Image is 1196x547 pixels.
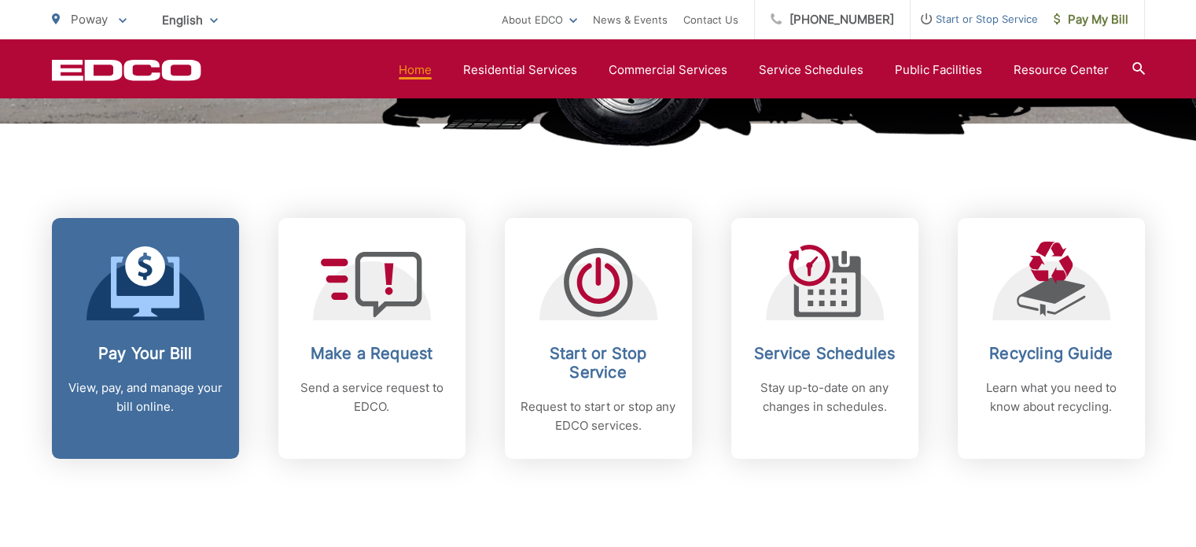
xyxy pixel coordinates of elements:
a: Service Schedules [759,61,863,79]
a: Residential Services [463,61,577,79]
h2: Pay Your Bill [68,344,223,363]
h2: Recycling Guide [973,344,1129,363]
a: About EDCO [502,10,577,29]
a: Pay Your Bill View, pay, and manage your bill online. [52,218,239,459]
p: Learn what you need to know about recycling. [973,379,1129,416]
h2: Make a Request [294,344,450,363]
a: Commercial Services [609,61,727,79]
p: View, pay, and manage your bill online. [68,379,223,416]
a: EDCD logo. Return to the homepage. [52,59,201,81]
a: Service Schedules Stay up-to-date on any changes in schedules. [731,218,918,459]
p: Request to start or stop any EDCO services. [521,397,676,435]
h2: Service Schedules [747,344,903,363]
a: Home [399,61,432,79]
a: News & Events [593,10,668,29]
h2: Start or Stop Service [521,344,676,382]
span: Pay My Bill [1054,10,1128,29]
a: Recycling Guide Learn what you need to know about recycling. [958,218,1145,459]
a: Make a Request Send a service request to EDCO. [278,218,466,459]
p: Stay up-to-date on any changes in schedules. [747,379,903,416]
span: Poway [71,12,108,27]
span: English [150,6,230,34]
a: Contact Us [683,10,738,29]
p: Send a service request to EDCO. [294,379,450,416]
a: Public Facilities [895,61,982,79]
a: Resource Center [1014,61,1109,79]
